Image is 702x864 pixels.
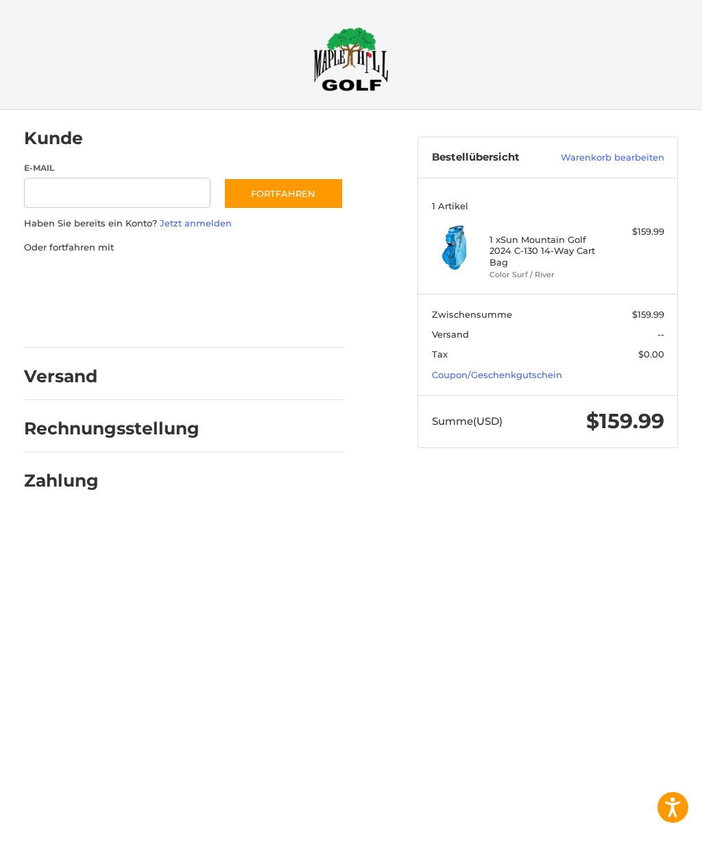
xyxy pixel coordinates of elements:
[24,128,104,149] h2: Kunde
[313,27,389,91] img: Maple Hill Golf
[432,309,512,320] span: Zwischensumme
[223,178,343,209] button: Fortfahren
[24,366,104,387] h2: Versand
[24,217,344,231] p: Haben Sie bereits ein Konto?
[489,234,603,268] h4: 1 x Sun Mountain Golf 2024 C-130 14-Way Cart Bag
[657,329,664,340] span: --
[24,418,199,439] h2: Rechnungsstellung
[586,408,664,434] span: $159.99
[19,310,122,334] iframe: PayPal-venmo
[160,218,232,229] a: Jetzt anmelden
[24,470,104,491] h2: Zahlung
[432,151,539,165] h3: Bestellübersicht
[432,349,448,360] span: Tax
[538,151,664,165] a: Warenkorb bearbeiten
[24,162,210,174] label: E-Mail
[136,268,239,292] iframe: PayPal-paylater
[632,309,664,320] span: $159.99
[432,369,562,380] a: Coupon/Geschenkgutschein
[489,269,603,281] li: Color Surf / River
[19,268,122,292] iframe: PayPal-paypal
[589,827,702,864] iframe: Google Kundenrezensionen
[638,349,664,360] span: $0.00
[24,241,344,255] p: Oder fortfahren mit
[432,415,503,428] span: Summe (USD)
[432,200,664,211] h3: 1 Artikel
[432,329,469,340] span: Versand
[606,225,664,239] div: $159.99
